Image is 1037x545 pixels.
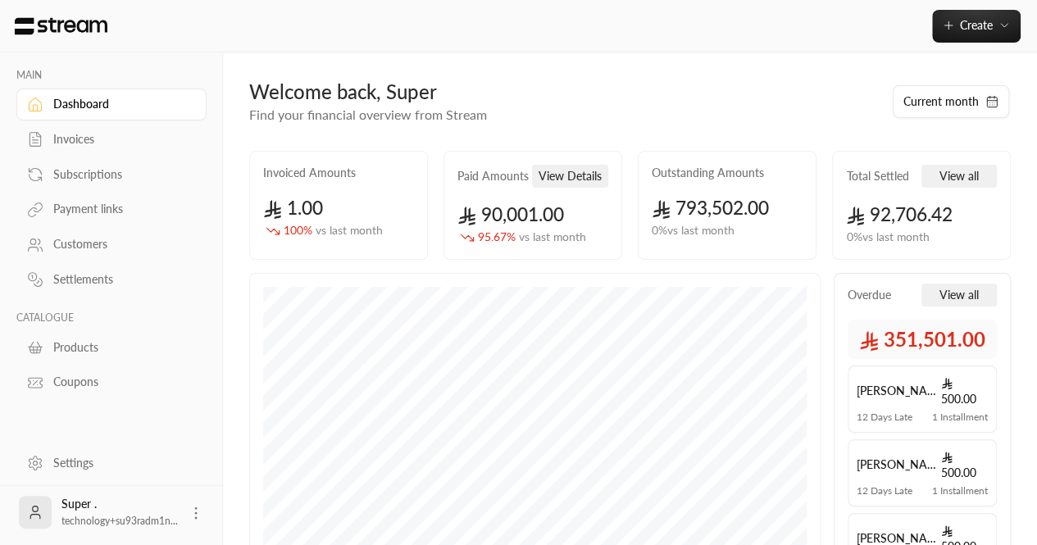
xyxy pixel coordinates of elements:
div: Welcome back, Super [249,79,876,105]
div: Products [53,339,186,356]
h2: Invoiced Amounts [263,165,356,181]
span: vs last month [519,229,586,243]
span: 100 % [284,222,383,239]
div: Settlements [53,271,186,288]
div: Customers [53,236,186,252]
a: Payment links [16,193,207,225]
h2: Outstanding Amounts [652,165,764,181]
div: Super . [61,496,178,529]
button: View Details [532,165,608,188]
span: 500.00 [941,448,988,481]
span: technology+su93radm1n... [61,515,178,527]
span: 1.00 [263,197,323,219]
span: 0 % vs last month [652,222,735,239]
button: View all [921,284,997,307]
h2: Paid Amounts [457,168,529,184]
a: Settings [16,447,207,479]
div: Coupons [53,374,186,390]
a: [PERSON_NAME] 500.0012 Days Late1 Installment [848,366,997,433]
button: Current month [893,85,1009,118]
span: Find your financial overview from Stream [249,107,487,122]
span: 90,001.00 [457,203,564,225]
a: Dashboard [16,89,207,120]
a: Products [16,331,207,363]
a: Invoices [16,124,207,156]
span: Overdue [848,287,891,303]
div: Payment links [53,201,186,217]
div: Subscriptions [53,166,186,183]
span: 12 Days Late [857,411,912,424]
span: 12 Days Late [857,484,912,497]
img: Logo [13,17,109,35]
span: [PERSON_NAME] [857,383,941,399]
a: Customers [16,229,207,261]
span: 351,501.00 [859,326,985,352]
div: Invoices [53,131,186,148]
p: CATALOGUE [16,311,207,325]
a: Subscriptions [16,158,207,190]
p: MAIN [16,69,207,82]
button: Create [932,10,1021,43]
h2: Total Settled [846,168,908,184]
button: View all [921,165,997,188]
span: [PERSON_NAME] [857,456,941,473]
span: 1 Installment [932,411,988,424]
a: Coupons [16,366,207,398]
span: 1 Installment [932,484,988,497]
span: 92,706.42 [846,203,953,225]
span: 95.67 % [478,229,586,246]
span: 500.00 [941,375,988,407]
div: Settings [53,455,186,471]
span: 793,502.00 [652,197,769,219]
span: 0 % vs last month [846,229,929,246]
div: Dashboard [53,96,186,112]
span: vs last month [316,223,383,237]
a: [PERSON_NAME] 500.0012 Days Late1 Installment [848,439,997,506]
span: Create [960,18,993,32]
a: Settlements [16,264,207,296]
